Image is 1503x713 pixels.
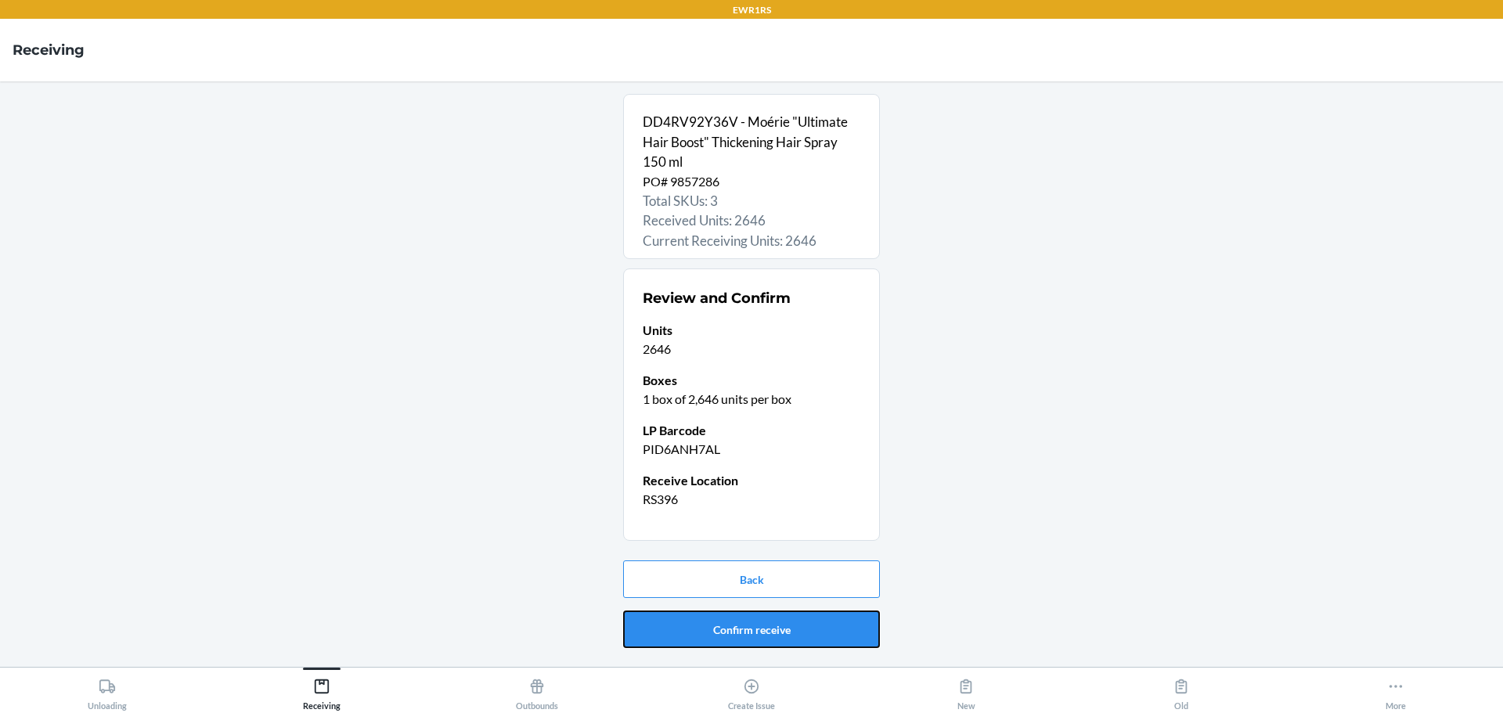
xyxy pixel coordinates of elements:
button: More [1289,668,1503,711]
button: Old [1073,668,1288,711]
p: Current Receiving Units: 2646 [643,231,860,251]
p: Received Units: 2646 [643,211,860,231]
p: RS396 [643,490,860,509]
button: Outbounds [430,668,644,711]
p: PO# 9857286 [643,172,860,191]
div: Unloading [88,672,127,711]
button: Create Issue [644,668,859,711]
div: Receiving [303,672,341,711]
p: EWR1RS [733,3,771,17]
button: Back [623,560,880,598]
p: Total SKUs: 3 [643,191,860,211]
div: More [1386,672,1406,711]
div: New [957,672,975,711]
h4: Receiving [13,40,85,60]
p: LP Barcode [643,421,860,440]
button: Receiving [214,668,429,711]
p: Boxes [643,371,860,390]
p: PID6ANH7AL [643,440,860,459]
p: 1 box of 2,646 units per box [643,390,860,409]
p: Units [643,321,860,340]
div: Old [1173,672,1190,711]
button: New [859,668,1073,711]
button: Confirm receive [623,610,880,648]
h2: Review and Confirm [643,288,860,308]
p: 2646 [643,340,860,358]
p: DD4RV92Y36V - Moérie "Ultimate Hair Boost" Thickening Hair Spray 150 ml [643,112,860,172]
div: Create Issue [728,672,775,711]
p: Receive Location [643,471,860,490]
div: Outbounds [516,672,558,711]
